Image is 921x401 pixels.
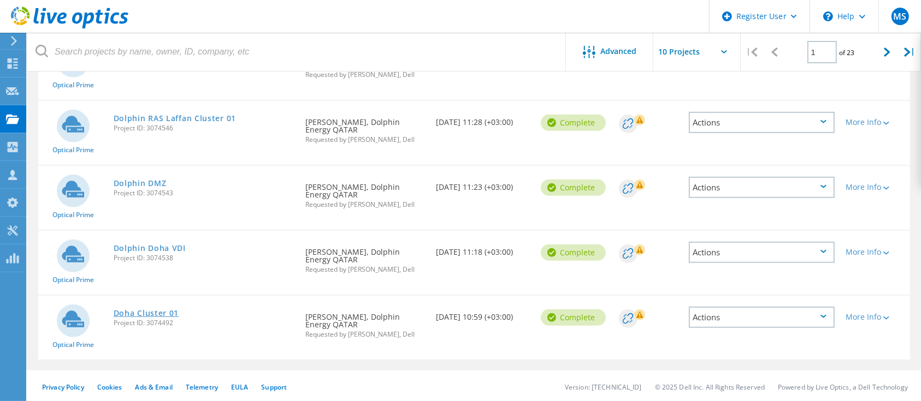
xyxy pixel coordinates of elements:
a: Doha Cluster 01 [114,309,179,317]
div: Complete [541,179,606,196]
input: Search projects by name, owner, ID, company, etc [27,33,566,71]
a: Dolphin Doha VDI [114,244,186,252]
div: Complete [541,309,606,326]
span: Requested by [PERSON_NAME], Dell [305,71,425,78]
div: Complete [541,115,606,131]
span: MS [893,12,906,21]
div: Complete [541,244,606,261]
div: Actions [689,177,835,198]
div: | [741,33,763,71]
span: Requested by [PERSON_NAME], Dell [305,136,425,143]
li: © 2025 Dell Inc. All Rights Reserved [655,382,765,392]
a: Live Optics Dashboard [11,23,128,31]
span: Requested by [PERSON_NAME], Dell [305,331,425,338]
div: [PERSON_NAME], Dolphin Energy QATAR [300,231,430,284]
span: Requested by [PERSON_NAME], Dell [305,266,425,273]
div: More Info [846,248,905,256]
div: [PERSON_NAME], Dolphin Energy QATAR [300,296,430,349]
li: Version: [TECHNICAL_ID] [565,382,642,392]
div: More Info [846,118,905,126]
div: [DATE] 11:28 (+03:00) [430,101,535,137]
div: [DATE] 11:18 (+03:00) [430,231,535,267]
span: Advanced [601,47,637,55]
span: Requested by [PERSON_NAME], Dell [305,201,425,208]
span: Optical Prime [52,147,94,153]
span: Optical Prime [52,342,94,348]
div: [DATE] 11:23 (+03:00) [430,166,535,202]
a: Ads & Email [135,382,173,392]
div: [PERSON_NAME], Dolphin Energy QATAR [300,166,430,219]
a: Privacy Policy [42,382,84,392]
a: Cookies [97,382,122,392]
span: Optical Prime [52,277,94,283]
svg: \n [823,11,833,21]
span: of 23 [840,48,855,57]
div: Actions [689,112,835,133]
div: Actions [689,242,835,263]
div: | [899,33,921,71]
a: Dolphin DMZ [114,179,167,187]
span: Project ID: 3074492 [114,320,294,326]
div: Actions [689,307,835,328]
div: More Info [846,183,905,191]
span: Project ID: 3074546 [114,125,294,131]
span: Project ID: 3074543 [114,190,294,196]
a: EULA [231,382,248,392]
div: [DATE] 10:59 (+03:00) [430,296,535,332]
a: Support [261,382,287,392]
a: Dolphin RAS Laffan Cluster 01 [114,115,236,122]
span: Optical Prime [52,212,94,218]
li: Powered by Live Optics, a Dell Technology [778,382,908,392]
div: More Info [846,313,905,321]
span: Project ID: 3074538 [114,255,294,261]
a: Telemetry [186,382,218,392]
span: Optical Prime [52,82,94,88]
div: [PERSON_NAME], Dolphin Energy QATAR [300,101,430,154]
